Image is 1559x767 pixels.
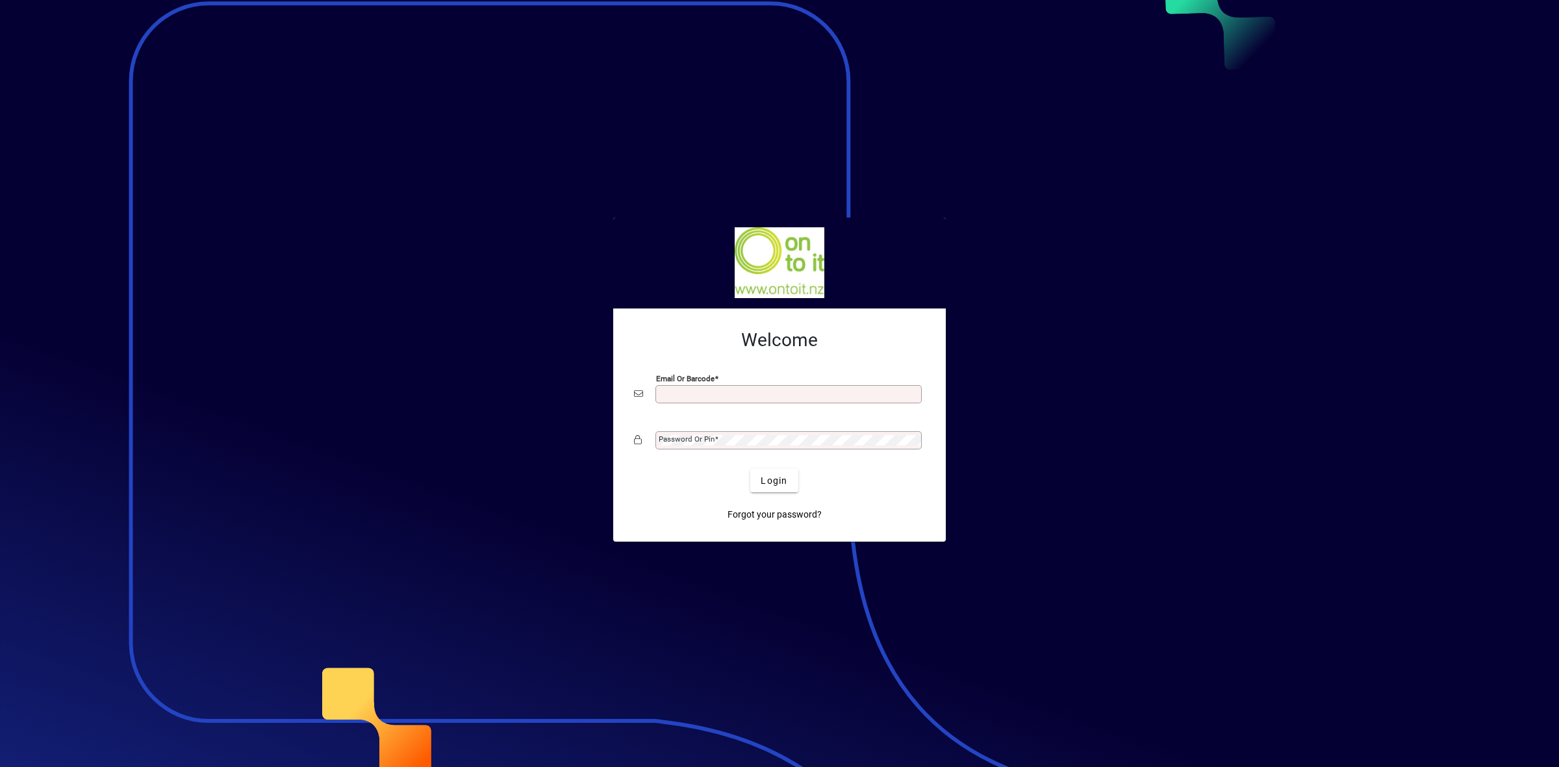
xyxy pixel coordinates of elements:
[659,434,715,444] mat-label: Password or Pin
[750,469,798,492] button: Login
[761,474,787,488] span: Login
[634,329,925,351] h2: Welcome
[656,374,715,383] mat-label: Email or Barcode
[728,508,822,522] span: Forgot your password?
[722,503,827,526] a: Forgot your password?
